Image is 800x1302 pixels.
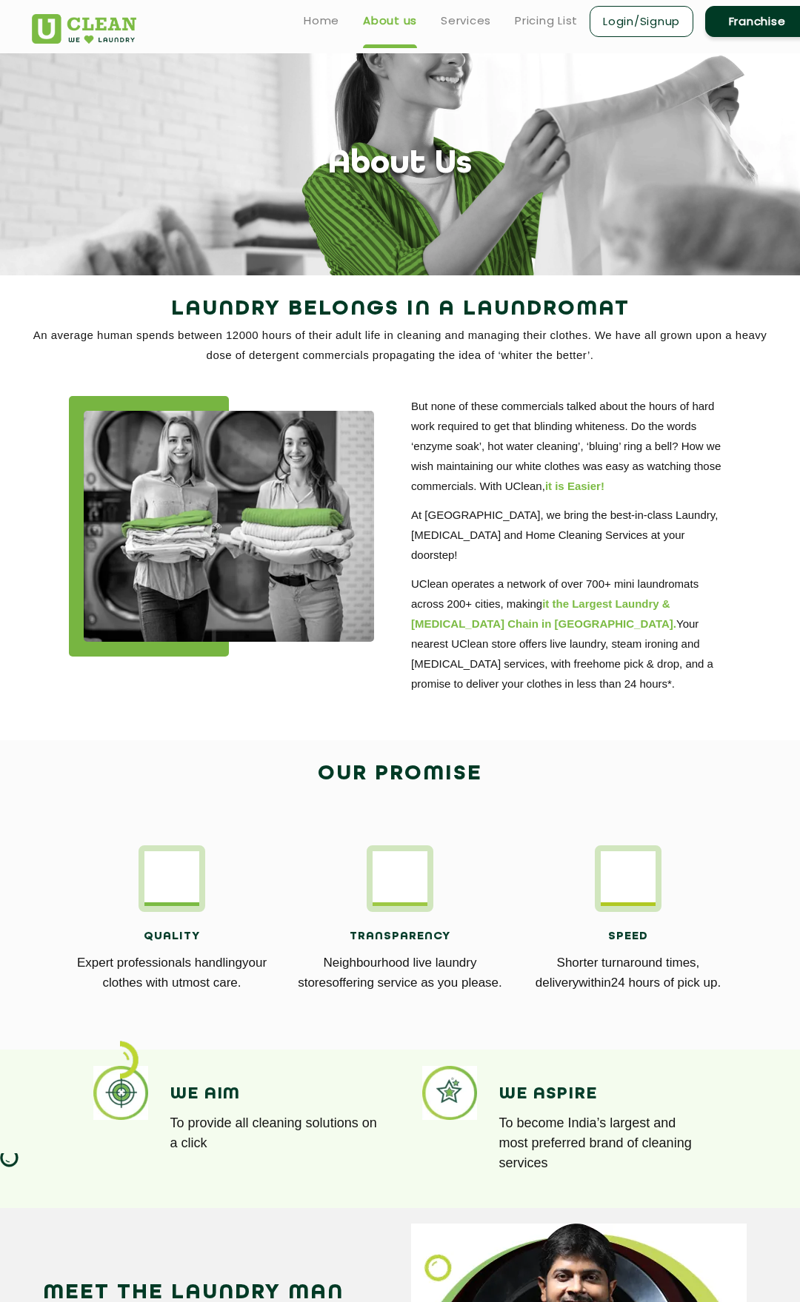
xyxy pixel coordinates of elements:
[170,1084,379,1104] h4: We Aim
[304,12,339,30] a: Home
[84,411,374,642] img: about_img_11zon.webp
[93,1066,148,1121] img: promise_icon_4_11zon.webp
[144,851,199,902] img: Laundry
[32,292,768,327] h2: Laundry Belongs in a Laundromat
[32,14,136,44] img: UClean Laundry and Dry Cleaning
[590,6,693,37] a: Login/Signup
[297,930,503,944] h4: Transparency
[411,574,731,694] p: UClean operates a network of over 700+ mini laundromats across 200+ cities, making Your nearest U...
[525,953,731,993] p: Shorter turnaround times, delivery within24 hours of pick up.
[545,480,604,492] b: it is Easier!
[441,12,491,30] a: Services
[411,597,676,630] b: it the Largest Laundry & [MEDICAL_DATA] Chain in [GEOGRAPHIC_DATA].
[170,1113,379,1153] p: To provide all cleaning solutions on a click
[69,953,275,993] p: Expert professionals handling your clothes with utmost care.
[499,1084,707,1104] h4: We Aspire
[328,146,472,184] h1: About Us
[411,505,731,565] p: At [GEOGRAPHIC_DATA], we bring the best-in-class Laundry, [MEDICAL_DATA] and Home Cleaning Servic...
[411,396,731,496] p: But none of these commercials talked about the hours of hard work required to get that blinding w...
[601,851,656,902] img: promise_icon_3_11zon.webp
[525,930,731,944] h4: Speed
[69,930,275,944] h4: Quality
[32,325,768,365] p: An average human spends between 12000 hours of their adult life in cleaning and managing their cl...
[120,1041,139,1079] img: icon_2.png
[499,1113,707,1173] p: To become India’s largest and most preferred brand of cleaning services
[363,12,417,30] a: About us
[32,756,768,792] h2: Our Promise
[422,1066,477,1121] img: promise_icon_5_11zon.webp
[373,851,427,902] img: promise_icon_2_11zon.webp
[515,12,578,30] a: Pricing List
[297,953,503,993] p: Neighbourhood live laundry stores offering service as you please.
